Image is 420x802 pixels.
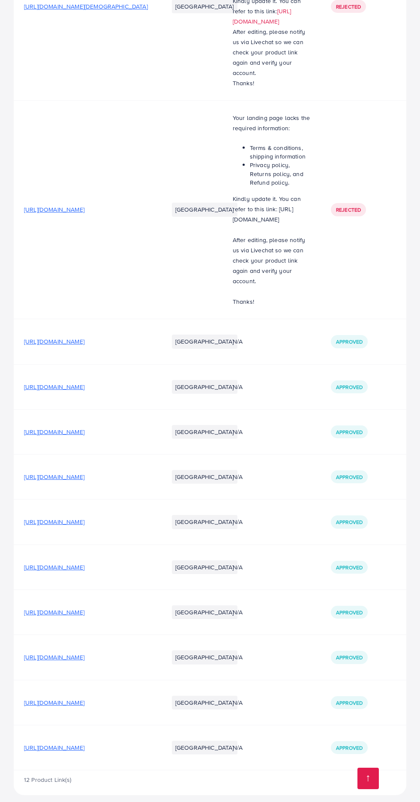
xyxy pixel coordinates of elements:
[233,27,310,78] p: After editing, please notify us via Livechat so we can check your product link again and verify y...
[336,3,361,10] span: Rejected
[233,653,243,661] span: N/A
[336,338,363,345] span: Approved
[233,518,243,526] span: N/A
[336,564,363,571] span: Approved
[384,763,414,796] iframe: Chat
[172,203,237,216] li: [GEOGRAPHIC_DATA]
[233,296,310,307] p: Thanks!
[233,235,310,286] p: After editing, please notify us via Livechat so we can check your product link again and verify y...
[172,380,237,394] li: [GEOGRAPHIC_DATA]
[172,741,237,754] li: [GEOGRAPHIC_DATA]
[233,563,243,572] span: N/A
[233,473,243,481] span: N/A
[233,698,243,707] span: N/A
[250,144,310,161] li: Terms & conditions, shipping information
[336,518,363,526] span: Approved
[233,383,243,391] span: N/A
[233,428,243,436] span: N/A
[336,428,363,436] span: Approved
[24,698,84,707] span: [URL][DOMAIN_NAME]
[172,335,237,348] li: [GEOGRAPHIC_DATA]
[24,608,84,616] span: [URL][DOMAIN_NAME]
[24,337,84,346] span: [URL][DOMAIN_NAME]
[172,650,237,664] li: [GEOGRAPHIC_DATA]
[233,7,291,26] a: [URL][DOMAIN_NAME]
[172,515,237,529] li: [GEOGRAPHIC_DATA]
[24,743,84,752] span: [URL][DOMAIN_NAME]
[24,563,84,572] span: [URL][DOMAIN_NAME]
[233,113,310,133] p: Your landing page lacks the required information:
[24,473,84,481] span: [URL][DOMAIN_NAME]
[336,744,363,751] span: Approved
[24,653,84,661] span: [URL][DOMAIN_NAME]
[24,205,84,214] span: [URL][DOMAIN_NAME]
[336,699,363,706] span: Approved
[233,608,243,616] span: N/A
[24,2,148,11] span: [URL][DOMAIN_NAME][DEMOGRAPHIC_DATA]
[250,161,310,187] li: Privacy policy, Returns policy, and Refund policy.
[336,609,363,616] span: Approved
[336,206,361,213] span: Rejected
[336,654,363,661] span: Approved
[336,383,363,391] span: Approved
[336,473,363,481] span: Approved
[233,743,243,752] span: N/A
[172,605,237,619] li: [GEOGRAPHIC_DATA]
[24,428,84,436] span: [URL][DOMAIN_NAME]
[233,337,243,346] span: N/A
[24,383,84,391] span: [URL][DOMAIN_NAME]
[233,194,310,224] p: Kindly update it. You can refer to this link: [URL][DOMAIN_NAME]
[172,425,237,439] li: [GEOGRAPHIC_DATA]
[24,518,84,526] span: [URL][DOMAIN_NAME]
[172,470,237,484] li: [GEOGRAPHIC_DATA]
[233,78,310,88] p: Thanks!
[24,775,71,784] span: 12 Product Link(s)
[172,696,237,709] li: [GEOGRAPHIC_DATA]
[172,560,237,574] li: [GEOGRAPHIC_DATA]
